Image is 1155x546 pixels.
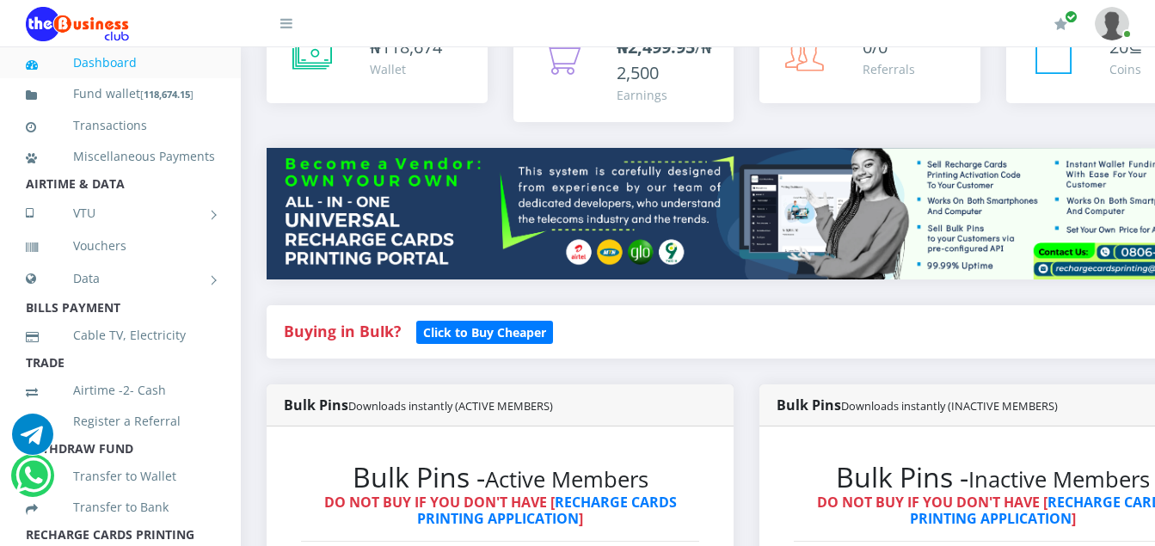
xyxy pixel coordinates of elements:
div: Wallet [370,60,442,78]
small: Inactive Members [968,464,1150,494]
a: Cable TV, Electricity [26,316,215,355]
small: Downloads instantly (INACTIVE MEMBERS) [841,398,1058,414]
small: Active Members [485,464,648,494]
div: Earnings [617,86,717,104]
strong: DO NOT BUY IF YOU DON'T HAVE [ ] [324,493,677,528]
a: ₦2,499.95/₦2,500 Earnings [513,17,734,122]
div: Coins [1109,60,1143,78]
a: Transactions [26,106,215,145]
a: VTU [26,192,215,235]
a: Data [26,257,215,300]
a: Miscellaneous Payments [26,137,215,176]
i: Renew/Upgrade Subscription [1054,17,1067,31]
a: Dashboard [26,43,215,83]
strong: Buying in Bulk? [284,321,401,341]
div: Referrals [863,60,915,78]
b: 118,674.15 [144,88,190,101]
img: User [1095,7,1129,40]
a: Chat for support [12,426,53,455]
b: Click to Buy Cheaper [423,324,546,340]
a: Vouchers [26,226,215,266]
small: [ ] [140,88,194,101]
a: Chat for support [15,468,51,496]
a: Register a Referral [26,402,215,441]
a: Transfer to Wallet [26,457,215,496]
span: Renew/Upgrade Subscription [1065,10,1078,23]
a: Airtime -2- Cash [26,371,215,410]
a: Fund wallet[118,674.15] [26,74,215,114]
a: RECHARGE CARDS PRINTING APPLICATION [417,493,677,528]
small: Downloads instantly (ACTIVE MEMBERS) [348,398,553,414]
a: Transfer to Bank [26,488,215,527]
a: ₦118,674 Wallet [267,17,488,103]
strong: Bulk Pins [284,396,553,414]
a: Click to Buy Cheaper [416,321,553,341]
a: 0/0 Referrals [759,17,980,103]
img: Logo [26,7,129,41]
strong: Bulk Pins [777,396,1058,414]
h2: Bulk Pins - [301,461,699,494]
